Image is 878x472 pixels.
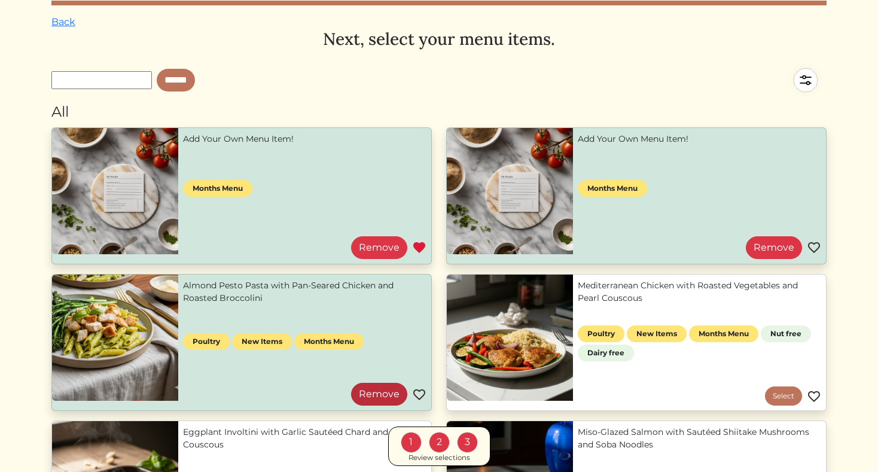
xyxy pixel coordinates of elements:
[765,386,802,406] a: Select
[388,426,490,466] a: 1 2 3 Review selections
[578,279,821,304] a: Mediterranean Chicken with Roasted Vegetables and Pearl Couscous
[807,240,821,255] img: Favorite menu item
[183,279,426,304] a: Almond Pesto Pasta with Pan-Seared Chicken and Roasted Broccolini
[51,101,827,123] div: All
[51,16,75,28] a: Back
[401,431,422,452] div: 1
[578,133,821,145] a: Add Your Own Menu Item!
[412,240,426,255] img: Favorite menu item
[183,133,426,145] a: Add Your Own Menu Item!
[408,452,470,463] div: Review selections
[746,236,802,259] a: Remove
[351,236,407,259] a: Remove
[807,389,821,404] img: Favorite menu item
[429,431,450,452] div: 2
[51,29,827,50] h3: Next, select your menu items.
[457,431,478,452] div: 3
[351,383,407,406] a: Remove
[785,59,827,101] img: filter-5a7d962c2457a2d01fc3f3b070ac7679cf81506dd4bc827d76cf1eb68fb85cd7.svg
[412,388,426,402] img: Favorite menu item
